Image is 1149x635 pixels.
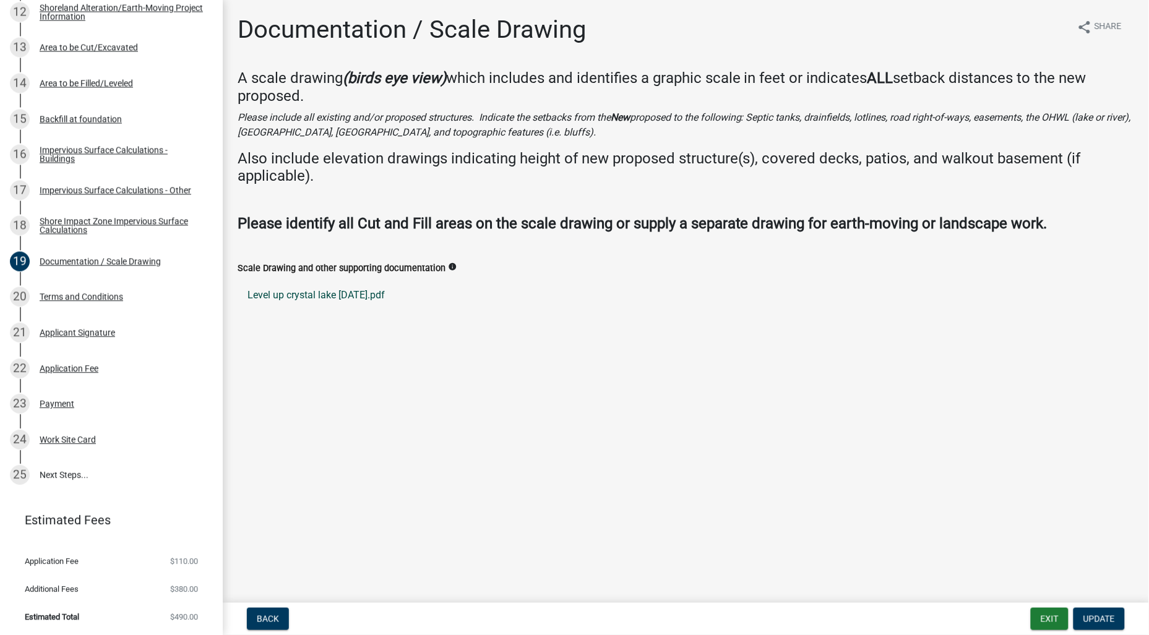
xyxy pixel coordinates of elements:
div: Work Site Card [40,436,96,444]
div: Area to be Filled/Leveled [40,79,133,88]
div: 16 [10,145,30,165]
div: Backfill at foundation [40,115,122,124]
span: Estimated Total [25,613,79,621]
label: Scale Drawing and other supporting documentation [238,264,445,273]
span: Share [1095,20,1122,35]
div: Application Fee [40,365,98,373]
i: Please include all existing and/or proposed structures. Indicate the setbacks from the proposed t... [238,111,1131,138]
div: Payment [40,400,74,408]
div: 18 [10,216,30,236]
div: 17 [10,181,30,201]
div: 22 [10,359,30,379]
div: 19 [10,252,30,272]
button: Update [1074,608,1125,630]
div: 14 [10,74,30,93]
button: Exit [1031,608,1069,630]
span: Additional Fees [25,585,79,594]
div: 23 [10,394,30,414]
span: $380.00 [170,585,198,594]
span: Update [1083,614,1115,624]
div: 24 [10,430,30,450]
button: Back [247,608,289,630]
a: Estimated Fees [10,508,203,533]
span: $490.00 [170,613,198,621]
strong: Please identify all Cut and Fill areas on the scale drawing or supply a separate drawing for eart... [238,215,1048,232]
div: 21 [10,323,30,343]
div: Documentation / Scale Drawing [40,257,161,266]
span: Back [257,614,279,624]
h1: Documentation / Scale Drawing [238,15,586,45]
strong: New [611,111,630,123]
div: Shoreland Alteration/Earth-Moving Project Information [40,4,203,21]
a: Level up crystal lake [DATE].pdf [238,280,1134,310]
i: info [448,262,457,271]
div: 15 [10,110,30,129]
div: Impervious Surface Calculations - Buildings [40,146,203,163]
div: 20 [10,287,30,307]
div: Shore Impact Zone Impervious Surface Calculations [40,217,203,235]
strong: ALL [867,69,893,87]
i: share [1077,20,1092,35]
button: shareShare [1067,15,1132,39]
div: Applicant Signature [40,329,115,337]
div: Impervious Surface Calculations - Other [40,186,191,195]
div: Terms and Conditions [40,293,123,301]
h4: Also include elevation drawings indicating height of new proposed structure(s), covered decks, pa... [238,150,1134,186]
div: 12 [10,2,30,22]
h4: A scale drawing which includes and identifies a graphic scale in feet or indicates setback distan... [238,69,1134,105]
span: $110.00 [170,558,198,566]
strong: (birds eye view) [343,69,446,87]
div: 25 [10,465,30,485]
div: Area to be Cut/Excavated [40,43,138,52]
div: 13 [10,38,30,58]
span: Application Fee [25,558,79,566]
